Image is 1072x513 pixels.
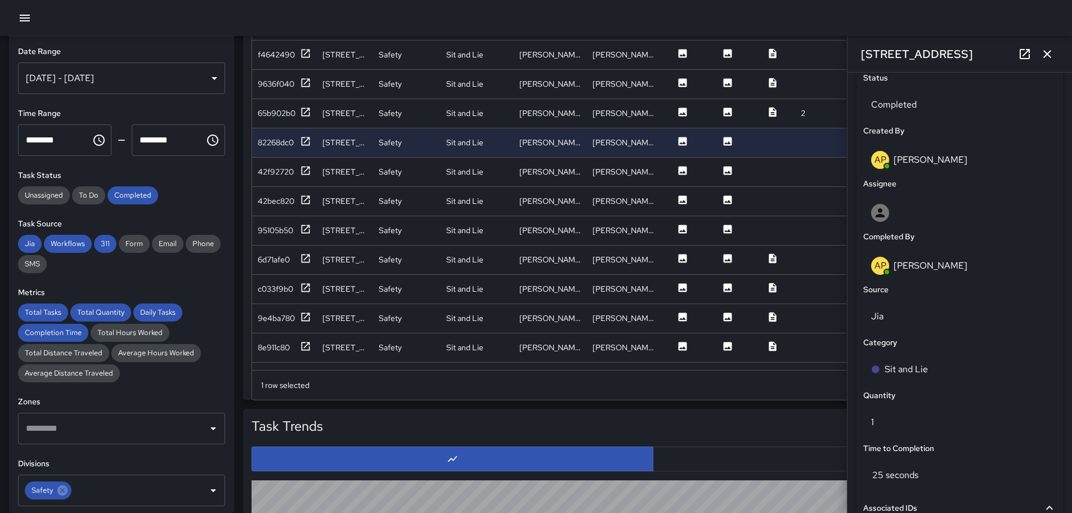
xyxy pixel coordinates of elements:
[379,342,402,353] div: Safety
[593,254,654,265] div: Martin Keith
[446,108,483,119] div: Sit and Lie
[519,254,581,265] div: Martin Keith
[379,313,402,324] div: Safety
[18,218,225,230] h6: Task Source
[258,137,294,148] div: 82268dc0
[519,313,581,324] div: Martin Keith
[322,254,367,265] div: 2200 Kalākaua Avenue
[258,48,311,62] button: f4642490
[18,344,109,362] div: Total Distance Traveled
[70,307,131,317] span: Total Quantity
[322,108,367,119] div: 2168 Kalākaua Avenue
[258,311,311,325] button: 9e4ba780
[593,313,654,324] div: Martin Keith
[322,342,367,353] div: 130 Ohua Avenue
[94,235,116,253] div: 311
[519,342,581,353] div: Martin Keith
[379,166,402,177] div: Safety
[88,129,110,151] button: Choose time, selected time is 12:00 AM
[205,421,221,436] button: Open
[258,283,293,295] div: c033f9b0
[107,190,158,200] span: Completed
[258,77,311,91] button: 9636f040
[18,458,225,470] h6: Divisions
[801,108,805,119] div: 2
[258,195,294,207] div: 42bec820
[322,49,367,60] div: 2494 Kalākaua Avenue
[205,483,221,498] button: Open
[133,304,182,322] div: Daily Tasks
[18,324,88,342] div: Completion Time
[446,313,483,324] div: Sit and Lie
[258,166,294,177] div: 42f92720
[18,287,225,299] h6: Metrics
[258,78,294,90] div: 9636f040
[322,283,367,295] div: 2184 Kalākaua Avenue
[91,328,169,337] span: Total Hours Worked
[18,368,120,378] span: Average Distance Traveled
[261,380,310,391] div: 1 row selected
[18,396,225,408] h6: Zones
[91,324,169,342] div: Total Hours Worked
[107,186,158,204] div: Completed
[44,235,92,253] div: Workflows
[379,283,402,295] div: Safety
[593,166,654,177] div: Aaron Poslick
[258,254,290,265] div: 6d71afe0
[70,304,131,322] div: Total Quantity
[593,225,654,236] div: Aaron Poslick
[258,253,311,267] button: 6d71afe0
[258,224,311,238] button: 95105b50
[258,341,311,355] button: 8e911c80
[593,78,654,90] div: Martin Keith
[322,78,367,90] div: 2410 Koa Avenue
[186,235,221,253] div: Phone
[18,307,68,317] span: Total Tasks
[18,46,225,58] h6: Date Range
[519,78,581,90] div: Martin Keith
[133,307,182,317] span: Daily Tasks
[593,137,654,148] div: Aaron Poslick
[258,106,311,121] button: 65b902b0
[18,239,42,248] span: Jia
[72,190,105,200] span: To Do
[258,165,311,179] button: 42f92720
[322,137,367,148] div: 100 Uluniu Avenue
[593,108,654,119] div: Nathan Han
[379,225,402,236] div: Safety
[18,235,42,253] div: Jia
[379,137,402,148] div: Safety
[18,364,120,382] div: Average Distance Traveled
[593,283,654,295] div: Nathan Han
[119,235,150,253] div: Form
[94,239,116,248] span: 311
[152,235,183,253] div: Email
[25,484,60,497] span: Safety
[379,49,402,60] div: Safety
[379,78,402,90] div: Safety
[111,344,201,362] div: Average Hours Worked
[111,348,201,358] span: Average Hours Worked
[252,417,323,435] h5: Task Trends
[258,194,311,208] button: 42bec820
[18,328,88,337] span: Completion Time
[446,49,483,60] div: Sit and Lie
[18,190,70,200] span: Unassigned
[18,169,225,182] h6: Task Status
[258,225,293,236] div: 95105b50
[593,342,654,353] div: Martin Keith
[447,453,458,465] svg: Line Chart
[519,225,581,236] div: Aaron Poslick
[18,108,225,120] h6: Time Range
[72,186,105,204] div: To Do
[446,166,483,177] div: Sit and Lie
[258,108,295,119] div: 65b902b0
[18,186,70,204] div: Unassigned
[258,49,295,60] div: f4642490
[322,225,367,236] div: 2540 Kalākaua Avenue
[446,342,483,353] div: Sit and Lie
[18,255,47,273] div: SMS
[519,49,581,60] div: Martin Keith
[201,129,224,151] button: Choose time, selected time is 11:59 PM
[446,78,483,90] div: Sit and Lie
